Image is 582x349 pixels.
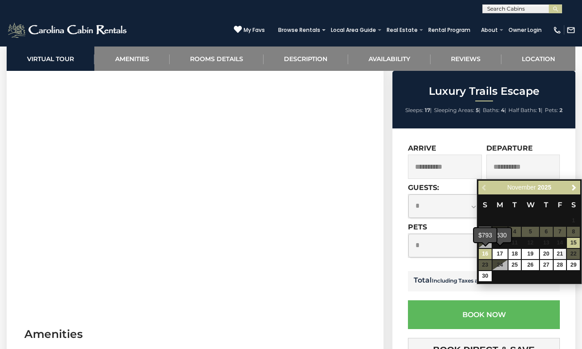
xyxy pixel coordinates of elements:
a: 17 [493,249,508,259]
strong: 4 [501,107,504,113]
a: 25 [508,260,521,270]
strong: 1 [539,107,541,113]
a: 15 [567,238,580,248]
label: Guests: [408,183,439,192]
a: 16 [479,249,492,259]
h3: Amenities [24,326,366,342]
span: Pets: [545,107,558,113]
a: 18 [508,249,521,259]
span: Half Baths: [508,107,537,113]
span: November [507,184,536,191]
a: Browse Rentals [274,24,325,36]
a: 30 [479,271,492,281]
li: | [434,105,481,116]
a: Location [501,47,575,71]
span: 11 [508,238,521,248]
span: Sleeps: [405,107,423,113]
a: 21 [554,249,566,259]
strong: 5 [476,107,479,113]
a: Local Area Guide [326,24,380,36]
label: Departure [486,144,533,152]
div: $793 [474,228,497,242]
a: Owner Login [504,24,546,36]
span: 2025 [538,184,551,191]
img: White-1-2.png [7,21,129,39]
span: Wednesday [527,201,535,209]
a: 28 [554,260,566,270]
span: Sleeping Areas: [434,107,474,113]
span: Baths: [483,107,500,113]
a: 29 [567,260,580,270]
a: Rooms Details [170,47,264,71]
span: Thursday [544,201,548,209]
a: My Favs [234,25,265,35]
a: Rental Program [424,24,475,36]
a: Virtual Tour [7,47,94,71]
small: Including Taxes and Fees [432,277,499,284]
span: Sunday [483,201,487,209]
a: Availability [348,47,431,71]
a: Next [568,182,579,193]
button: Book Now [408,300,560,329]
a: Amenities [94,47,169,71]
span: My Favs [244,26,265,34]
span: Friday [558,201,562,209]
span: 1 [567,216,580,226]
a: Reviews [431,47,501,71]
a: 20 [540,249,553,259]
li: | [508,105,543,116]
span: Monday [497,201,503,209]
strong: 2 [559,107,563,113]
a: 27 [540,260,553,270]
label: Pets [408,223,427,231]
a: Description [264,47,348,71]
a: Real Estate [382,24,422,36]
a: About [477,24,502,36]
span: Tuesday [512,201,517,209]
span: Next [570,184,578,191]
td: Total [408,271,516,291]
li: | [405,105,432,116]
img: phone-regular-white.png [553,26,562,35]
a: 26 [522,260,539,270]
div: $630 [489,228,511,242]
h2: Luxury Trails Escape [395,85,573,97]
label: Arrive [408,144,436,152]
li: | [483,105,506,116]
strong: 17 [425,107,430,113]
a: 19 [522,249,539,259]
span: 12 [522,238,539,248]
span: Saturday [571,201,576,209]
img: mail-regular-white.png [566,26,575,35]
span: 13 [540,238,553,248]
